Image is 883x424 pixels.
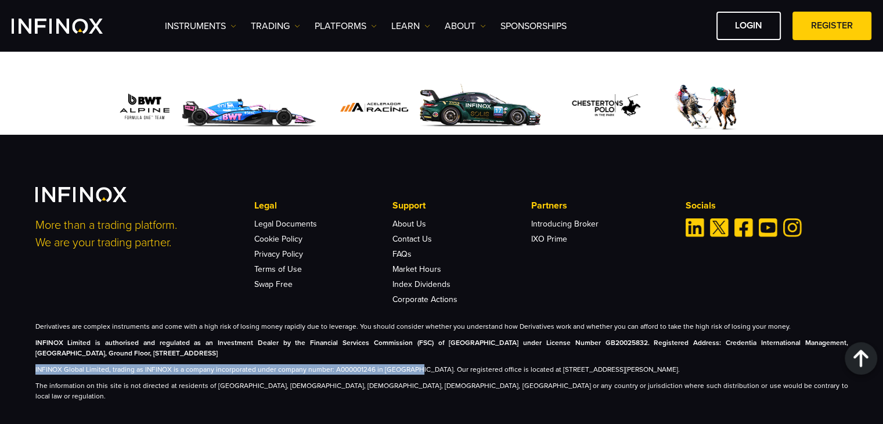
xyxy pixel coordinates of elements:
[254,199,392,213] p: Legal
[254,219,317,229] a: Legal Documents
[392,279,450,289] a: Index Dividends
[759,218,777,237] a: Youtube
[254,249,303,259] a: Privacy Policy
[792,12,871,40] a: REGISTER
[254,279,293,289] a: Swap Free
[392,219,426,229] a: About Us
[531,219,599,229] a: Introducing Broker
[531,234,567,244] a: IXO Prime
[251,19,300,33] a: TRADING
[254,264,302,274] a: Terms of Use
[392,249,412,259] a: FAQs
[500,19,567,33] a: SPONSORSHIPS
[165,19,236,33] a: Instruments
[392,199,531,213] p: Support
[686,218,704,237] a: Linkedin
[391,19,430,33] a: Learn
[783,218,802,237] a: Instagram
[392,264,441,274] a: Market Hours
[531,199,669,213] p: Partners
[315,19,377,33] a: PLATFORMS
[12,19,130,34] a: INFINOX Logo
[392,294,457,304] a: Corporate Actions
[35,380,848,401] p: The information on this site is not directed at residents of [GEOGRAPHIC_DATA], [DEMOGRAPHIC_DATA...
[254,234,302,244] a: Cookie Policy
[35,339,848,357] strong: INFINOX Limited is authorised and regulated as an Investment Dealer by the Financial Services Com...
[392,234,432,244] a: Contact Us
[35,321,848,332] p: Derivatives are complex instruments and come with a high risk of losing money rapidly due to leve...
[445,19,486,33] a: ABOUT
[35,364,848,375] p: INFINOX Global Limited, trading as INFINOX is a company incorporated under company number: A00000...
[734,218,753,237] a: Facebook
[686,199,848,213] p: Socials
[35,217,239,251] p: More than a trading platform. We are your trading partner.
[716,12,781,40] a: LOGIN
[710,218,729,237] a: Twitter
